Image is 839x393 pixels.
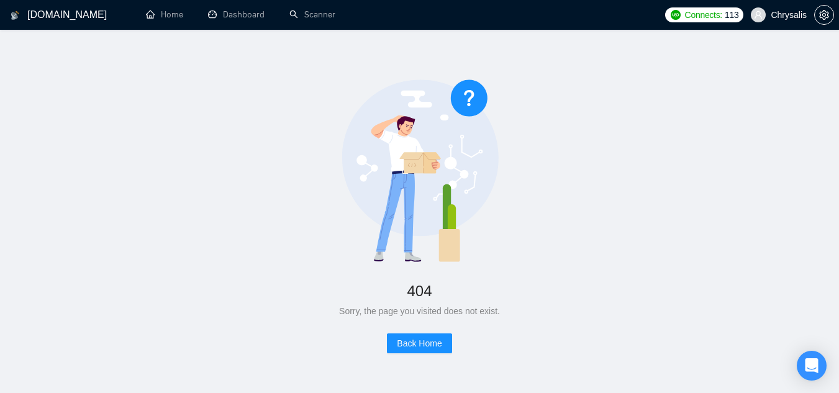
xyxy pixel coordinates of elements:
[814,10,834,20] a: setting
[814,5,834,25] button: setting
[815,10,833,20] span: setting
[725,8,738,22] span: 113
[754,11,763,19] span: user
[397,337,442,350] span: Back Home
[387,333,451,353] button: Back Home
[146,9,183,20] a: homeHome
[797,351,827,381] div: Open Intercom Messenger
[11,6,19,25] img: logo
[208,9,265,20] a: dashboardDashboard
[289,9,335,20] a: searchScanner
[685,8,722,22] span: Connects:
[671,10,681,20] img: upwork-logo.png
[40,304,799,318] div: Sorry, the page you visited does not exist.
[40,278,799,304] div: 404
